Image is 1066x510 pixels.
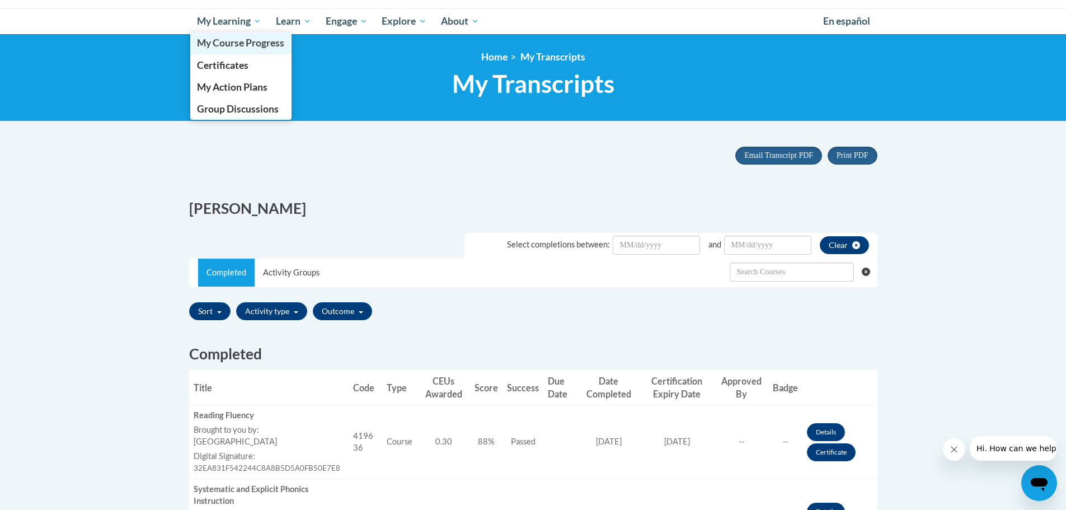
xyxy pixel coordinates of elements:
th: Success [503,370,543,405]
a: Home [481,51,508,63]
button: Outcome [313,302,372,320]
iframe: Button to launch messaging window [1021,465,1057,501]
span: En español [823,15,870,27]
span: [DATE] [664,437,690,446]
a: Explore [374,8,434,34]
span: Group Discussions [197,103,279,115]
label: Digital Signature: [194,451,345,462]
a: En español [816,10,877,33]
th: Due Date [543,370,578,405]
h2: Completed [189,344,877,364]
td: Actions [802,405,877,479]
button: Activity type [236,302,307,320]
a: My Course Progress [190,32,292,54]
div: Reading Fluency [194,410,345,422]
a: Activity Groups [255,259,328,287]
th: Title [189,370,349,405]
span: My Transcripts [520,51,585,63]
button: clear [820,236,869,254]
span: 88% [478,437,495,446]
th: Badge [768,370,802,405]
button: Email Transcript PDF [735,147,822,165]
th: CEUs Awarded [417,370,471,405]
span: My Course Progress [197,37,284,49]
div: Main menu [181,8,886,34]
span: Print PDF [837,151,868,160]
input: Search Withdrawn Transcripts [730,263,854,282]
a: Details button [807,423,845,441]
span: My Action Plans [197,81,267,93]
a: Certificate [807,443,856,461]
a: Engage [318,8,375,34]
input: Date Input [724,236,811,255]
span: My Learning [197,15,261,28]
span: and [708,240,721,249]
td: Passed [503,405,543,479]
th: Approved By [715,370,769,405]
th: Certification Expiry Date [639,370,715,405]
span: Select completions between: [507,240,610,249]
input: Date Input [613,236,700,255]
label: Brought to you by: [194,424,345,436]
th: Code [349,370,382,405]
span: Learn [276,15,311,28]
span: [DATE] [596,437,622,446]
th: Score [470,370,503,405]
th: Actions [802,370,877,405]
td: Course [382,405,417,479]
span: 32EA831F542244C8A8B5D5A0FB50E7E8 [194,464,340,472]
button: Print PDF [828,147,877,165]
iframe: Close message [943,438,965,461]
td: -- [715,405,769,479]
th: Date Completed [578,370,638,405]
h2: [PERSON_NAME] [189,198,525,219]
span: Hi. How can we help? [7,8,91,17]
th: Type [382,370,417,405]
td: 419636 [349,405,382,479]
button: Sort [189,302,231,320]
span: [GEOGRAPHIC_DATA] [194,437,277,446]
a: Certificates [190,54,292,76]
button: Clear searching [862,259,877,286]
span: My Transcripts [452,69,614,99]
a: Learn [269,8,318,34]
a: About [434,8,486,34]
div: Systematic and Explicit Phonics Instruction [194,484,345,507]
span: Engage [326,15,368,28]
span: Email Transcript PDF [744,151,813,160]
a: Group Discussions [190,98,292,120]
div: 0.30 [421,436,466,448]
a: Completed [198,259,255,287]
span: About [441,15,479,28]
a: My Action Plans [190,76,292,98]
a: My Learning [190,8,269,34]
span: Explore [382,15,426,28]
span: Certificates [197,59,248,71]
td: -- [768,405,802,479]
iframe: Message from company [970,436,1057,461]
